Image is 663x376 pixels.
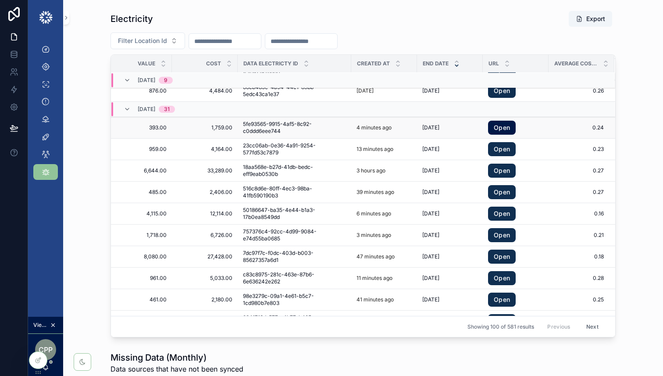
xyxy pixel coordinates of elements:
span: 6,726.00 [177,232,232,239]
a: 485.00 [111,189,167,196]
a: 4 minutes ago [356,124,412,131]
a: 27,428.00 [177,253,232,260]
a: Open [488,207,516,221]
a: Open [488,207,543,221]
a: 66cb485e-4a94-44c1-89bb-5edc43ca1e37 [243,84,346,98]
h1: Electricity [110,13,153,25]
span: Cost [206,60,221,67]
a: 876.00 [111,87,167,94]
a: Open [488,293,516,307]
a: Open [488,121,516,135]
a: Open [488,142,543,156]
a: 2,180.00 [177,296,232,303]
a: 0.23 [549,146,604,153]
p: 11 minutes ago [356,275,392,282]
div: scrollable content [28,35,63,191]
span: 393.00 [111,124,167,131]
a: 11 minutes ago [356,275,412,282]
a: 0.27 [549,189,604,196]
a: [DATE] [422,189,478,196]
a: 0.26 [549,87,604,94]
a: [DATE] [422,296,478,303]
span: 0.16 [549,210,604,217]
a: Open [488,250,543,264]
a: [DATE] [422,87,478,94]
a: Open [488,271,543,285]
span: [DATE] [422,296,439,303]
a: 13 minutes ago [356,146,412,153]
a: 98e3279c-09a1-4e61-b5c7-1cd980b7e803 [243,293,346,307]
a: Open [488,164,543,178]
span: Average Cost USD [554,60,598,67]
a: 0.25 [549,296,604,303]
a: 0.27 [549,167,604,174]
a: 41 minutes ago [356,296,412,303]
a: 1,718.00 [111,232,167,239]
span: 4,164.00 [177,146,232,153]
span: [DATE] [422,87,439,94]
span: [DATE] [138,106,155,113]
a: 0.18 [549,253,604,260]
p: 47 minutes ago [356,253,395,260]
a: 0.28 [549,275,604,282]
a: 8,080.00 [111,253,167,260]
a: 516c8d6e-80ff-4ec3-98ba-41fb590190b3 [243,185,346,199]
a: Open [488,185,516,199]
span: [DATE] [422,124,439,131]
span: Filter Location Id [118,36,167,45]
a: 5,033.00 [177,275,232,282]
a: 0.21 [549,232,604,239]
a: 50186647-ba35-4e44-b1a3-17b0ea8549dd [243,207,346,221]
span: 12,114.00 [177,210,232,217]
a: 3 hours ago [356,167,412,174]
span: 461.00 [111,296,167,303]
span: 1,759.00 [177,124,232,131]
p: 3 hours ago [356,167,385,174]
button: Export [569,11,612,27]
a: 961.00 [111,275,167,282]
a: [DATE] [422,167,478,174]
a: [DATE] [422,275,478,282]
span: 33,289.00 [177,167,232,174]
span: 7dc97f7c-f0dc-403d-b003-85627357a6d1 [243,250,346,264]
span: [DATE] [422,146,439,153]
span: CPP [39,344,53,355]
a: 3 minutes ago [356,232,412,239]
a: [DATE] [422,210,478,217]
a: Open [488,293,543,307]
a: Open [488,84,543,98]
a: c83c8975-281c-463e-87b6-6e636242e262 [243,271,346,285]
p: 41 minutes ago [356,296,394,303]
a: 47 minutes ago [356,253,412,260]
a: Open [488,271,516,285]
p: 13 minutes ago [356,146,393,153]
a: 959.00 [111,146,167,153]
span: [DATE] [422,232,439,239]
span: [DATE] [422,167,439,174]
span: 5fe93565-9915-4af5-8c92-c0ddd6eee744 [243,121,346,135]
a: Open [488,84,516,98]
span: 4,484.00 [177,87,232,94]
a: [DATE] [422,146,478,153]
span: 2,406.00 [177,189,232,196]
p: 6 minutes ago [356,210,391,217]
a: Open [488,185,543,199]
a: 4,115.00 [111,210,167,217]
a: 757376c4-92cc-4d99-9084-e74d55ba0685 [243,228,346,242]
span: 18aa568e-b27d-41db-bedc-eff9eab0530b [243,164,346,178]
p: 39 minutes ago [356,189,394,196]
